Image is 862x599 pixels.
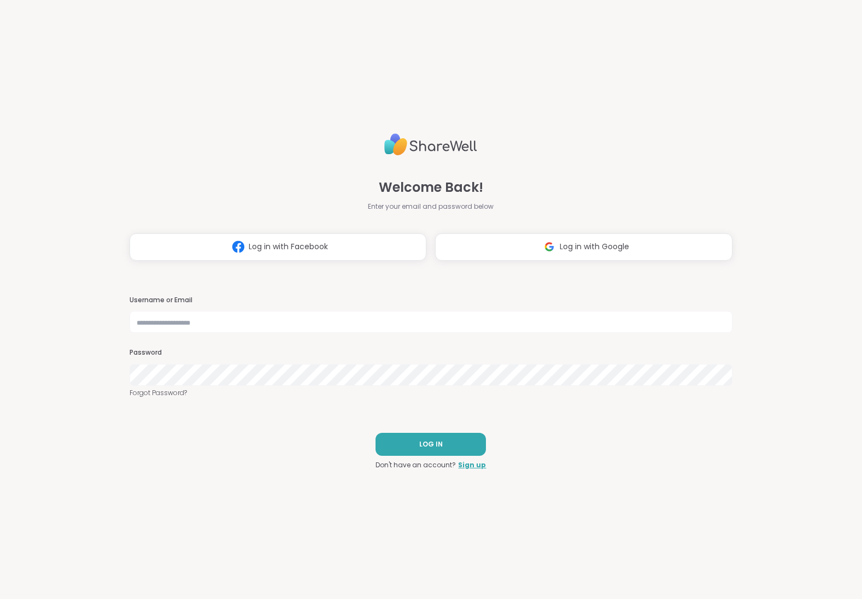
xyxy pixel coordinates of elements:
img: ShareWell Logomark [539,237,560,257]
button: Log in with Facebook [130,233,427,261]
span: Log in with Facebook [249,241,328,252]
span: Don't have an account? [376,460,456,470]
img: ShareWell Logomark [228,237,249,257]
span: Enter your email and password below [368,202,494,212]
span: Log in with Google [560,241,629,252]
h3: Password [130,348,733,357]
h3: Username or Email [130,296,733,305]
button: Log in with Google [435,233,732,261]
a: Forgot Password? [130,388,733,398]
span: LOG IN [419,439,443,449]
a: Sign up [458,460,486,470]
span: Welcome Back! [379,178,483,197]
img: ShareWell Logo [384,129,477,160]
button: LOG IN [376,433,486,456]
